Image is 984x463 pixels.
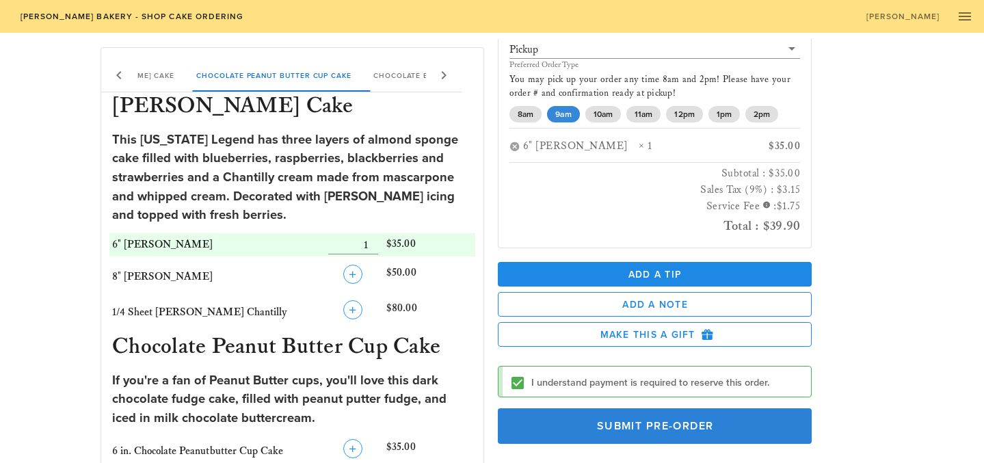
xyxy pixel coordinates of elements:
[509,215,801,237] h2: Total : $39.90
[112,371,473,428] div: If you're a fan of Peanut Butter cups, you'll love this dark chocolate fudge cake, filled with pe...
[639,140,731,154] div: × 1
[509,182,801,198] h3: Sales Tax (9%) : $3.15
[112,131,473,225] div: This [US_STATE] Legend has three layers of almond sponge cake filled with blueberries, raspberrie...
[11,7,252,26] a: [PERSON_NAME] Bakery - Shop Cake Ordering
[19,12,243,21] span: [PERSON_NAME] Bakery - Shop Cake Ordering
[384,262,475,292] div: $50.00
[523,140,639,154] div: 6" [PERSON_NAME]
[112,445,283,458] span: 6 in. Chocolate Peanutbutter Cup Cake
[674,106,694,122] span: 12pm
[362,59,516,92] div: Chocolate Butter Pecan Cake
[509,44,538,56] div: Pickup
[531,376,801,390] label: I understand payment is required to reserve this order.
[509,166,801,182] h3: Subtotal : $35.00
[384,233,475,256] div: $35.00
[109,333,475,363] h3: Chocolate Peanut Butter Cup Cake
[112,306,287,319] span: 1/4 Sheet [PERSON_NAME] Chantilly
[498,262,812,287] button: Add a Tip
[109,92,475,122] h3: [PERSON_NAME] Cake
[185,59,362,92] div: Chocolate Peanut Butter Cup Cake
[509,269,801,280] span: Add a Tip
[509,40,801,58] div: Pickup
[635,106,652,122] span: 11am
[112,270,213,283] span: 8" [PERSON_NAME]
[498,292,812,317] button: Add a Note
[112,238,213,251] span: 6" [PERSON_NAME]
[716,106,731,122] span: 1pm
[514,419,797,433] span: Submit Pre-Order
[509,73,801,101] p: You may pick up your order any time 8am and 2pm! Please have your order # and confirmation ready ...
[857,7,948,26] a: [PERSON_NAME]
[754,106,770,122] span: 2pm
[866,12,940,21] span: [PERSON_NAME]
[384,297,475,328] div: $80.00
[509,299,801,310] span: Add a Note
[509,198,801,215] h3: Service Fee :
[518,106,533,122] span: 8am
[498,322,812,347] button: Make this a Gift
[593,106,612,122] span: 10am
[731,140,800,154] div: $35.00
[509,61,801,69] div: Preferred Order Type
[498,408,812,444] button: Submit Pre-Order
[509,328,801,341] span: Make this a Gift
[777,200,801,213] span: $1.75
[555,106,571,122] span: 9am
